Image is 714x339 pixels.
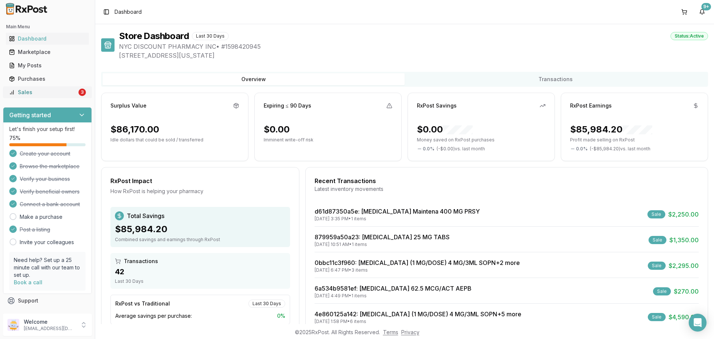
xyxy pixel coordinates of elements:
[417,124,473,135] div: $0.00
[648,262,666,270] div: Sale
[383,329,398,335] a: Terms
[115,223,286,235] div: $85,984.20
[315,185,699,193] div: Latest inventory movements
[315,242,450,247] div: [DATE] 10:51 AM • 1 items
[9,35,86,42] div: Dashboard
[315,208,480,215] a: d61d87350a5e: [MEDICAL_DATA] Maintena 400 MG PRSY
[3,33,92,45] button: Dashboard
[115,278,286,284] div: Last 30 Days
[649,236,666,244] div: Sale
[6,24,89,30] h2: Main Menu
[9,62,86,69] div: My Posts
[405,73,707,85] button: Transactions
[110,124,159,135] div: $86,170.00
[18,310,43,318] span: Feedback
[570,124,652,135] div: $85,984.20
[3,86,92,98] button: Sales3
[20,163,80,170] span: Browse the marketplace
[689,314,707,332] div: Open Intercom Messenger
[248,300,285,308] div: Last 30 Days
[14,279,42,285] a: Book a call
[315,319,521,324] div: [DATE] 1:58 PM • 6 items
[315,216,480,222] div: [DATE] 3:35 PM • 1 items
[590,146,650,152] span: ( - $85,984.20 ) vs. last month
[124,258,158,265] span: Transactions
[437,146,485,152] span: ( - $0.00 ) vs. last month
[103,73,405,85] button: Overview
[701,3,711,10] div: 9+
[119,51,708,60] span: [STREET_ADDRESS][US_STATE]
[9,48,86,56] div: Marketplace
[119,30,189,42] h1: Store Dashboard
[24,326,75,332] p: [EMAIL_ADDRESS][DOMAIN_NAME]
[6,45,89,59] a: Marketplace
[423,146,434,152] span: 0.0 %
[315,310,521,318] a: 4e860125a142: [MEDICAL_DATA] (1 MG/DOSE) 4 MG/3ML SOPN+5 more
[417,137,546,143] p: Money saved on RxPost purchases
[401,329,419,335] a: Privacy
[264,124,290,135] div: $0.00
[3,46,92,58] button: Marketplace
[20,150,70,157] span: Create your account
[315,293,472,299] div: [DATE] 4:49 PM • 1 items
[648,313,666,321] div: Sale
[3,60,92,71] button: My Posts
[20,226,50,233] span: Post a listing
[3,3,51,15] img: RxPost Logo
[115,8,142,16] span: Dashboard
[7,319,19,331] img: User avatar
[315,267,520,273] div: [DATE] 6:47 PM • 3 items
[9,125,86,133] p: Let's finish your setup first!
[669,236,699,244] span: $1,350.00
[119,42,708,51] span: NYC DISCOUNT PHARMACY INC • # 1598420945
[127,211,164,220] span: Total Savings
[417,102,457,109] div: RxPost Savings
[696,6,708,18] button: 9+
[669,313,699,322] span: $4,590.00
[6,72,89,86] a: Purchases
[192,32,229,40] div: Last 30 Days
[264,137,392,143] p: Imminent write-off risk
[315,233,450,241] a: 879959a50a23: [MEDICAL_DATA] 25 MG TABS
[668,210,699,219] span: $2,250.00
[115,312,192,320] span: Average savings per purchase:
[3,307,92,321] button: Feedback
[3,294,92,307] button: Support
[6,59,89,72] a: My Posts
[315,285,472,292] a: 6a534b9581ef: [MEDICAL_DATA] 62.5 MCG/ACT AEPB
[20,239,74,246] a: Invite your colleagues
[20,188,80,195] span: Verify beneficial owners
[110,176,290,185] div: RxPost Impact
[110,102,147,109] div: Surplus Value
[6,32,89,45] a: Dashboard
[14,256,81,279] p: Need help? Set up a 25 minute call with our team to set up.
[576,146,588,152] span: 0.0 %
[24,318,75,326] p: Welcome
[647,210,665,218] div: Sale
[20,201,80,208] span: Connect a bank account
[110,137,239,143] p: Idle dollars that could be sold / transferred
[9,75,86,83] div: Purchases
[115,300,170,307] div: RxPost vs Traditional
[9,111,51,119] h3: Getting started
[78,89,86,96] div: 3
[6,86,89,99] a: Sales3
[277,312,285,320] span: 0 %
[570,102,612,109] div: RxPost Earnings
[570,137,699,143] p: Profit made selling on RxPost
[20,175,70,183] span: Verify your business
[115,8,142,16] nav: breadcrumb
[264,102,311,109] div: Expiring ≤ 90 Days
[115,237,286,243] div: Combined savings and earnings through RxPost
[315,259,520,266] a: 0bbc11c3f960: [MEDICAL_DATA] (1 MG/DOSE) 4 MG/3ML SOPN+2 more
[9,89,77,96] div: Sales
[653,287,671,295] div: Sale
[674,287,699,296] span: $270.00
[3,73,92,85] button: Purchases
[20,213,62,221] a: Make a purchase
[9,134,20,142] span: 75 %
[110,188,290,195] div: How RxPost is helping your pharmacy
[315,176,699,185] div: Recent Transactions
[670,32,708,40] div: Status: Active
[669,261,699,270] span: $2,295.00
